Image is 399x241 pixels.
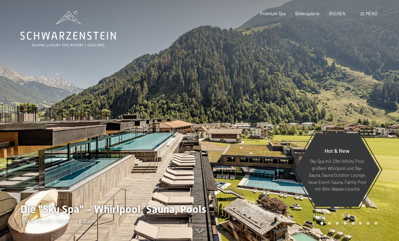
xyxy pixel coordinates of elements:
[308,158,367,192] p: Sky Spa mit 23m Infinity Pool, großem Whirlpool und Sky-Sauna, Sauna Outdoor Lounge, neue Event-S...
[351,222,354,225] div: Carousel Page 5
[366,11,377,16] span: Menü
[359,222,362,225] div: Carousel Page 6
[374,222,377,225] div: Carousel Page 8
[328,222,331,225] div: Carousel Page 2
[336,222,339,225] div: Carousel Page 3
[344,222,347,225] div: Carousel Page 4
[294,133,380,207] a: Hot & New Sky Spa mit 23m Infinity Pool, großem Whirlpool und Sky-Sauna, Sauna Outdoor Lounge, ne...
[318,222,377,225] div: Carousel Pagination
[321,222,324,225] div: Carousel Page 1 (Current Slide)
[295,11,320,16] a: Bildergalerie
[329,11,346,16] a: BUCHEN
[260,11,286,16] a: Premium Spa
[325,147,350,154] span: Hot & New
[367,222,370,225] div: Carousel Page 7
